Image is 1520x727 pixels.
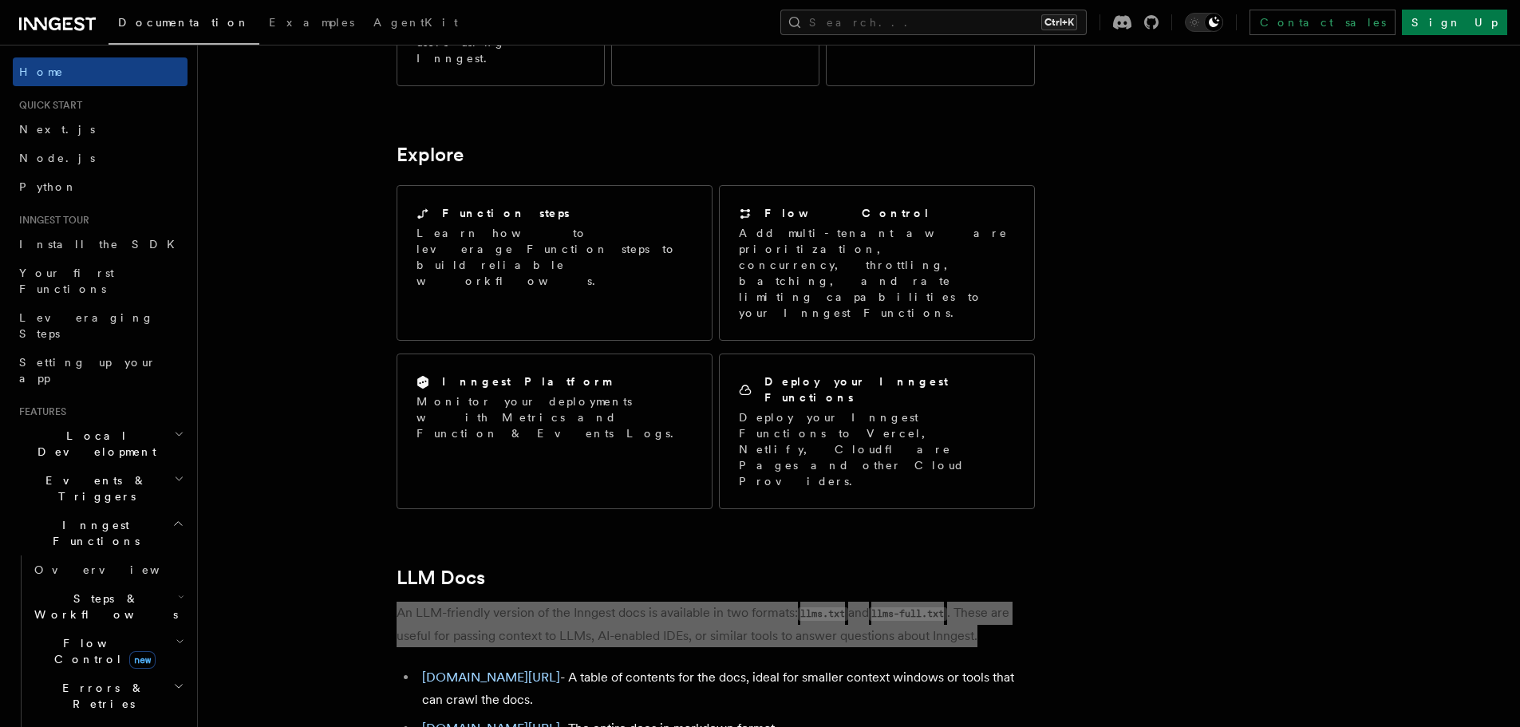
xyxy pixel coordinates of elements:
[13,172,188,201] a: Python
[34,563,199,576] span: Overview
[28,591,178,622] span: Steps & Workflows
[397,567,485,589] a: LLM Docs
[109,5,259,45] a: Documentation
[13,348,188,393] a: Setting up your app
[118,16,250,29] span: Documentation
[397,354,713,509] a: Inngest PlatformMonitor your deployments with Metrics and Function & Events Logs.
[417,225,693,289] p: Learn how to leverage Function steps to build reliable workflows.
[422,670,560,685] a: [DOMAIN_NAME][URL]
[397,144,464,166] a: Explore
[19,152,95,164] span: Node.js
[1185,13,1223,32] button: Toggle dark mode
[869,607,947,621] code: llms-full.txt
[13,428,174,460] span: Local Development
[13,517,172,549] span: Inngest Functions
[259,5,364,43] a: Examples
[373,16,458,29] span: AgentKit
[1402,10,1507,35] a: Sign Up
[417,666,1035,711] li: - A table of contents for the docs, ideal for smaller context windows or tools that can crawl the...
[28,680,173,712] span: Errors & Retries
[28,555,188,584] a: Overview
[13,405,66,418] span: Features
[719,354,1035,509] a: Deploy your Inngest FunctionsDeploy your Inngest Functions to Vercel, Netlify, Cloudflare Pages a...
[364,5,468,43] a: AgentKit
[417,393,693,441] p: Monitor your deployments with Metrics and Function & Events Logs.
[764,373,1015,405] h2: Deploy your Inngest Functions
[397,602,1035,647] p: An LLM-friendly version of the Inngest docs is available in two formats: and . These are useful f...
[13,115,188,144] a: Next.js
[739,409,1015,489] p: Deploy your Inngest Functions to Vercel, Netlify, Cloudflare Pages and other Cloud Providers.
[19,123,95,136] span: Next.js
[1250,10,1396,35] a: Contact sales
[13,472,174,504] span: Events & Triggers
[19,356,156,385] span: Setting up your app
[269,16,354,29] span: Examples
[397,185,713,341] a: Function stepsLearn how to leverage Function steps to build reliable workflows.
[13,144,188,172] a: Node.js
[28,674,188,718] button: Errors & Retries
[1041,14,1077,30] kbd: Ctrl+K
[764,205,930,221] h2: Flow Control
[13,303,188,348] a: Leveraging Steps
[13,57,188,86] a: Home
[19,311,154,340] span: Leveraging Steps
[442,373,611,389] h2: Inngest Platform
[739,225,1015,321] p: Add multi-tenant aware prioritization, concurrency, throttling, batching, and rate limiting capab...
[13,421,188,466] button: Local Development
[13,99,82,112] span: Quick start
[19,64,64,80] span: Home
[19,238,184,251] span: Install the SDK
[442,205,570,221] h2: Function steps
[13,466,188,511] button: Events & Triggers
[13,230,188,259] a: Install the SDK
[129,651,156,669] span: new
[28,584,188,629] button: Steps & Workflows
[780,10,1087,35] button: Search...Ctrl+K
[13,214,89,227] span: Inngest tour
[19,180,77,193] span: Python
[13,511,188,555] button: Inngest Functions
[798,607,848,621] code: llms.txt
[719,185,1035,341] a: Flow ControlAdd multi-tenant aware prioritization, concurrency, throttling, batching, and rate li...
[13,259,188,303] a: Your first Functions
[28,629,188,674] button: Flow Controlnew
[19,267,114,295] span: Your first Functions
[28,635,176,667] span: Flow Control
